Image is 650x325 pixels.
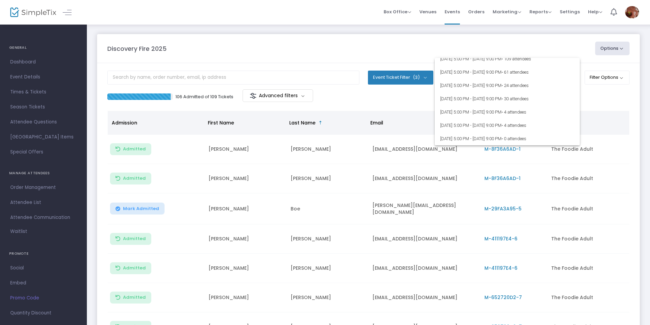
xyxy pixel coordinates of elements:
[501,136,526,141] span: • 0 attendees
[501,70,529,75] span: • 61 attendees
[501,56,531,61] span: • 109 attendees
[501,123,526,128] span: • 4 attendees
[440,132,574,145] span: [DATE] 5:00 PM - [DATE] 9:00 PM
[440,65,574,79] span: [DATE] 5:00 PM - [DATE] 9:00 PM
[440,52,574,65] span: [DATE] 5:00 PM - [DATE] 9:00 PM
[501,83,529,88] span: • 24 attendees
[501,109,526,115] span: • 4 attendees
[501,96,529,101] span: • 30 attendees
[440,105,574,119] span: [DATE] 5:00 PM - [DATE] 9:00 PM
[440,119,574,132] span: [DATE] 5:00 PM - [DATE] 9:00 PM
[440,79,574,92] span: [DATE] 5:00 PM - [DATE] 9:00 PM
[440,92,574,105] span: [DATE] 5:00 PM - [DATE] 9:00 PM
